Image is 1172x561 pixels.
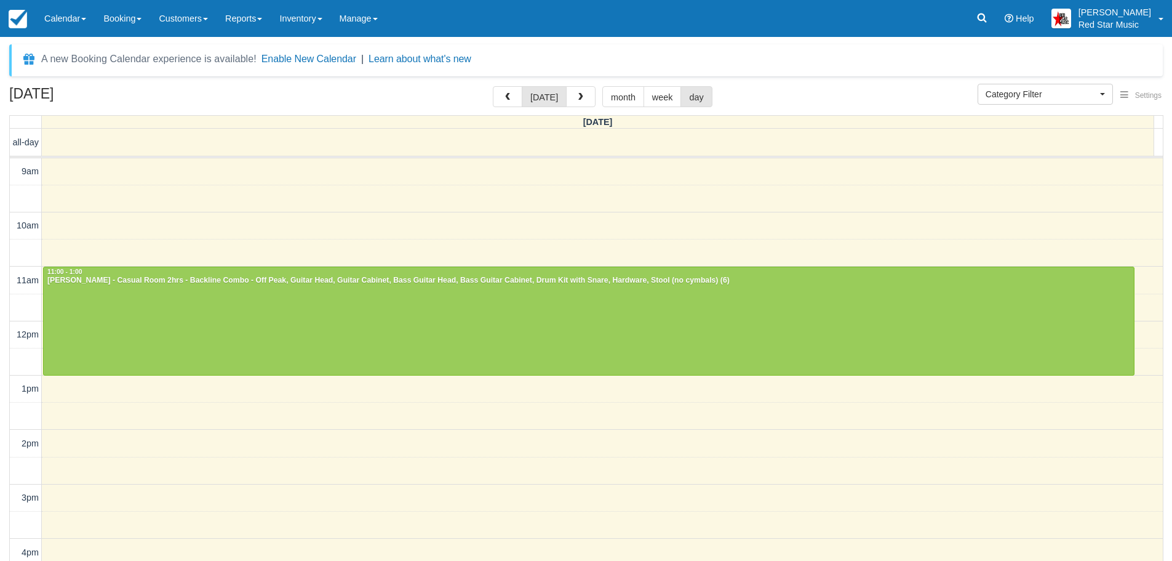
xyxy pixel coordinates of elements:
img: checkfront-main-nav-mini-logo.png [9,10,27,28]
span: 9am [22,166,39,176]
p: [PERSON_NAME] [1078,6,1151,18]
img: A2 [1051,9,1071,28]
span: 4pm [22,547,39,557]
span: 10am [17,220,39,230]
div: [PERSON_NAME] - Casual Room 2hrs - Backline Combo - Off Peak, Guitar Head, Guitar Cabinet, Bass G... [47,276,1131,286]
p: Red Star Music [1078,18,1151,31]
div: A new Booking Calendar experience is available! [41,52,257,67]
span: Help [1016,14,1034,23]
button: day [680,86,712,107]
span: Category Filter [986,88,1097,100]
span: 1pm [22,384,39,394]
span: Settings [1135,91,1162,100]
button: Category Filter [978,84,1113,105]
button: month [602,86,644,107]
span: 2pm [22,438,39,448]
span: | [361,54,364,64]
span: 11:00 - 1:00 [47,268,82,275]
button: [DATE] [522,86,567,107]
span: [DATE] [583,117,613,127]
button: Enable New Calendar [261,53,356,65]
span: 3pm [22,493,39,502]
span: 12pm [17,329,39,339]
i: Help [1005,14,1013,23]
a: Learn about what's new [369,54,471,64]
button: week [644,86,682,107]
h2: [DATE] [9,86,165,109]
a: 11:00 - 1:00[PERSON_NAME] - Casual Room 2hrs - Backline Combo - Off Peak, Guitar Head, Guitar Cab... [43,267,1134,376]
button: Settings [1113,87,1169,105]
span: 11am [17,275,39,285]
span: all-day [13,137,39,147]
